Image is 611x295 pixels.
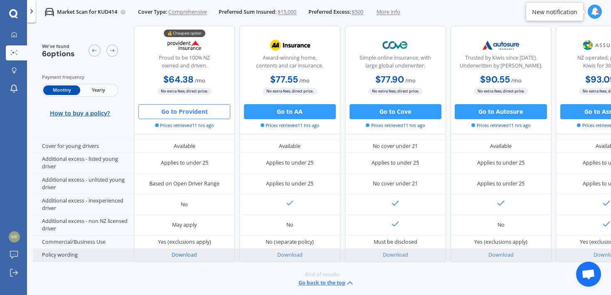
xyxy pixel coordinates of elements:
span: $500 [352,8,363,16]
button: Go to Autosure [455,104,547,119]
span: / mo [195,77,205,84]
span: $15,000 [278,8,296,16]
div: No cover under 21 [373,180,418,187]
a: Download [172,251,197,258]
div: Available [490,142,512,150]
span: Cover Type: [138,8,167,16]
div: Award-winning home, contents and car insurance. [246,54,334,72]
span: Prices retrieved 11 hrs ago [366,122,425,129]
div: 💰 Cheapest option [164,29,205,37]
img: Provident.png [160,35,209,54]
span: No extra fees, direct price. [263,87,317,95]
div: Open chat [576,262,601,287]
div: Applies to under 25 [477,159,525,167]
div: Applies to under 25 [372,159,419,167]
b: $64.38 [163,74,194,85]
img: car.f15378c7a67c060ca3f3.svg [45,7,54,17]
div: Applies to under 25 [161,159,208,167]
div: Must be disclosed [374,238,417,246]
span: / mo [405,77,416,84]
div: Proud to be 100% NZ owned and driven. [140,54,229,72]
button: Go to AA [244,104,336,119]
a: Download [383,251,408,258]
img: AA.webp [265,35,315,54]
img: Autosure.webp [476,35,526,54]
span: / mo [299,77,310,84]
span: Prices retrieved 11 hrs ago [155,122,214,129]
span: More info [377,8,400,16]
div: Applies to under 25 [266,159,313,167]
img: Cove.webp [371,35,420,54]
div: New notification [532,7,577,16]
div: Applies to under 25 [477,180,525,187]
button: Go back to the top [298,278,355,287]
button: Go to Provident [138,104,230,119]
div: Additional excess - listed young driver [33,153,134,174]
div: Additional excess - non NZ licensed driver [33,215,134,236]
div: Trusted by Kiwis since [DATE]. Underwritten by [PERSON_NAME]. [457,54,545,72]
a: Download [277,251,303,258]
span: 6 options [42,49,75,59]
b: $77.55 [270,74,298,85]
button: Go to Cove [350,104,441,119]
span: / mo [511,77,522,84]
div: Additional excess - inexperienced driver [33,194,134,215]
span: We've found [42,42,75,49]
span: Yearly [80,85,117,95]
div: No [286,221,293,229]
div: Applies to under 25 [266,180,313,187]
div: Policy wording [33,249,134,262]
span: Preferred Sum Insured: [219,8,276,16]
span: -End of results- [304,271,340,278]
div: Commercial/Business Use [33,236,134,249]
div: Additional excess - unlisted young driver [33,174,134,195]
div: No cover under 21 [373,142,418,150]
div: May apply [172,221,197,229]
div: Available [174,142,195,150]
div: No [181,201,188,208]
span: No extra fees, direct price. [474,87,528,95]
div: Yes (exclusions apply) [474,238,527,246]
span: Preferred Excess: [308,8,351,16]
b: $90.55 [480,74,510,85]
span: No extra fees, direct price. [157,87,212,95]
div: Simple online insurance, with large global underwriter. [351,54,439,72]
span: Prices retrieved 11 hrs ago [471,122,530,129]
b: $77.90 [375,74,404,85]
div: Available [279,142,301,150]
div: Based on Open Driver Range [149,180,219,187]
span: How to buy a policy? [50,110,110,117]
div: Yes (exclusions apply) [158,238,211,246]
div: No [498,221,505,229]
span: Comprehensive [168,8,207,16]
span: Prices retrieved 11 hrs ago [261,122,320,129]
img: 8ab6bc97445a4216ae38cc1ed046a951 [9,231,20,242]
a: Download [488,251,514,258]
div: Cover for young drivers [33,140,134,153]
p: Market Scan for KUD414 [57,8,117,16]
span: No extra fees, direct price. [368,87,423,95]
span: Monthly [43,85,80,95]
div: No (separate policy) [266,238,314,246]
div: Payment frequency [42,73,118,81]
